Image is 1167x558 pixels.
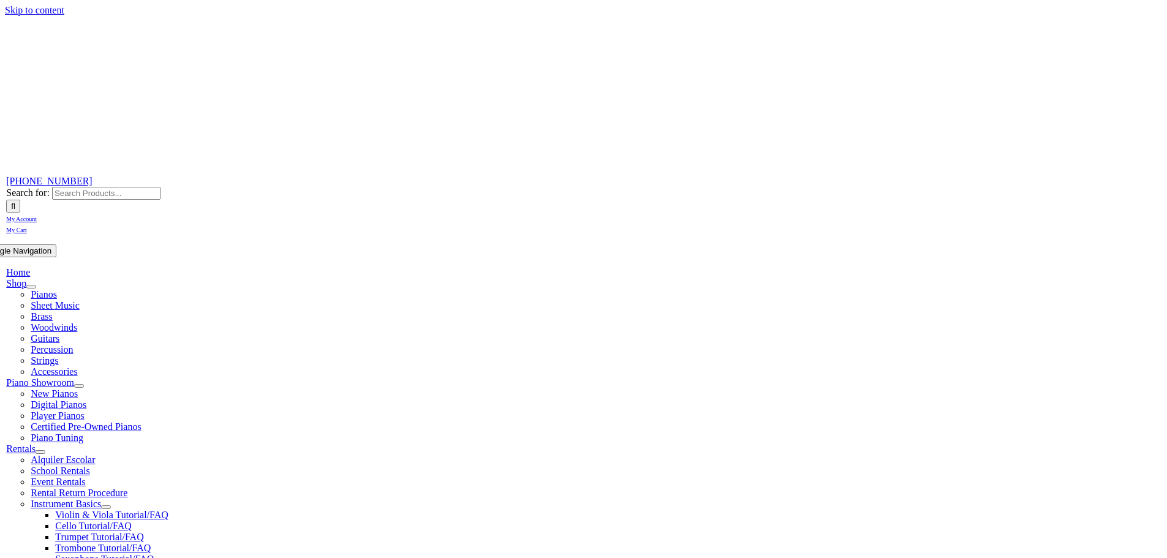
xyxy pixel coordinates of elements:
a: Player Pianos [31,410,85,421]
a: Pianos [31,289,57,300]
input: Search [6,200,20,213]
a: Rentals [6,443,36,454]
a: My Cart [6,224,27,234]
span: My Cart [6,227,27,233]
a: Piano Showroom [6,377,74,388]
a: Certified Pre-Owned Pianos [31,421,141,432]
a: Home [6,267,30,277]
a: School Rentals [31,466,89,476]
input: Search Products... [52,187,161,200]
button: Open submenu of Piano Showroom [74,384,84,388]
a: My Account [6,213,37,223]
a: Instrument Basics [31,499,101,509]
a: New Pianos [31,388,78,399]
a: Skip to content [5,5,64,15]
a: Shop [6,278,26,288]
button: Open submenu of Rentals [36,450,45,454]
a: Cello Tutorial/FAQ [55,521,132,531]
span: My Account [6,216,37,222]
button: Open submenu of Shop [26,285,36,288]
a: Strings [31,355,58,366]
a: Brass [31,311,53,322]
a: Guitars [31,333,59,344]
a: Sheet Music [31,300,80,311]
a: Woodwinds [31,322,77,333]
a: Piano Tuning [31,432,83,443]
a: Rental Return Procedure [31,488,127,498]
a: Trombone Tutorial/FAQ [55,543,151,553]
button: Open submenu of Instrument Basics [101,505,111,509]
a: [PHONE_NUMBER] [6,176,92,186]
a: Accessories [31,366,77,377]
a: Alquiler Escolar [31,454,95,465]
a: Event Rentals [31,477,85,487]
a: Percussion [31,344,73,355]
span: Search for: [6,187,50,198]
a: Violin & Viola Tutorial/FAQ [55,510,168,520]
a: Trumpet Tutorial/FAQ [55,532,143,542]
a: Digital Pianos [31,399,86,410]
